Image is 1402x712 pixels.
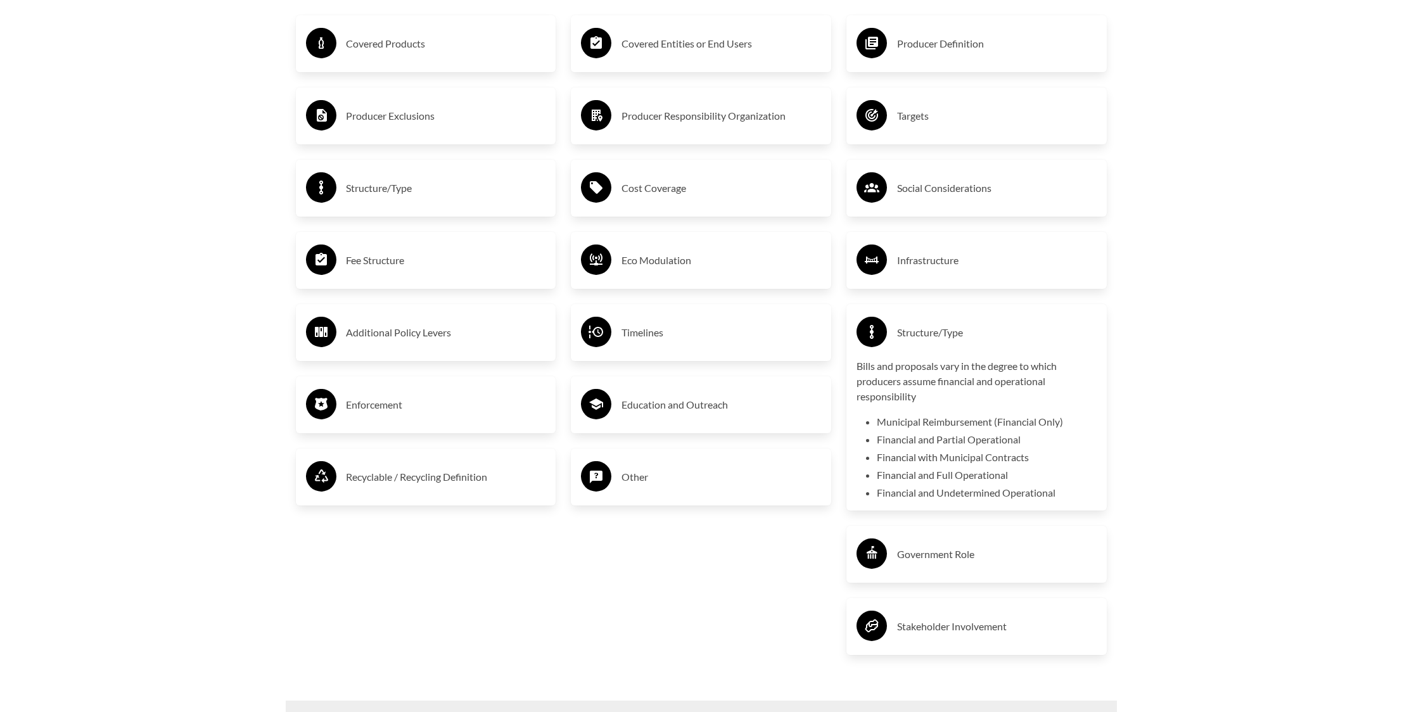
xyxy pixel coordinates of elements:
[347,395,546,415] h3: Enforcement
[347,178,546,198] h3: Structure/Type
[877,485,1097,500] li: Financial and Undetermined Operational
[347,250,546,270] h3: Fee Structure
[621,395,821,415] h3: Education and Outreach
[897,250,1097,270] h3: Infrastructure
[877,450,1097,465] li: Financial with Municipal Contracts
[621,106,821,126] h3: Producer Responsibility Organization
[897,34,1097,54] h3: Producer Definition
[347,467,546,487] h3: Recyclable / Recycling Definition
[877,432,1097,447] li: Financial and Partial Operational
[621,178,821,198] h3: Cost Coverage
[857,359,1097,404] p: Bills and proposals vary in the degree to which producers assume financial and operational respon...
[897,544,1097,564] h3: Government Role
[877,414,1097,429] li: Municipal Reimbursement (Financial Only)
[347,322,546,343] h3: Additional Policy Levers
[621,467,821,487] h3: Other
[621,34,821,54] h3: Covered Entities or End Users
[897,106,1097,126] h3: Targets
[897,322,1097,343] h3: Structure/Type
[897,178,1097,198] h3: Social Considerations
[877,467,1097,483] li: Financial and Full Operational
[621,322,821,343] h3: Timelines
[897,616,1097,637] h3: Stakeholder Involvement
[621,250,821,270] h3: Eco Modulation
[347,34,546,54] h3: Covered Products
[347,106,546,126] h3: Producer Exclusions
